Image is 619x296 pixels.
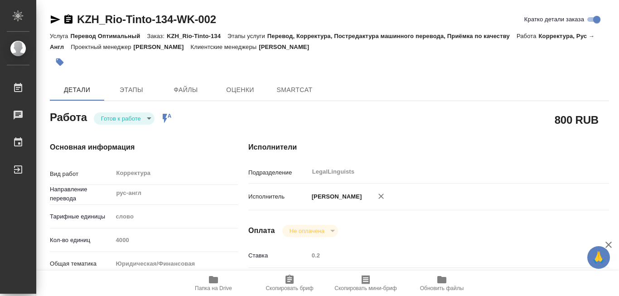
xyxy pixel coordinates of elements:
p: Общая тематика [50,259,112,268]
p: Направление перевода [50,185,112,203]
h4: Исполнители [248,142,609,153]
p: Вид работ [50,170,112,179]
p: Работа [517,33,539,39]
h4: Оплата [248,225,275,236]
button: Удалить исполнителя [371,186,391,206]
p: Клиентские менеджеры [191,44,259,50]
h2: 800 RUB [555,112,599,127]
button: Скопировать мини-бриф [328,271,404,296]
input: Пустое поле [112,233,238,247]
span: Обновить файлы [420,285,464,291]
input: Пустое поле [309,249,579,262]
span: 🙏 [591,248,606,267]
span: Оценки [218,84,262,96]
span: Скопировать бриф [266,285,313,291]
p: Исполнитель [248,192,309,201]
p: Ставка [248,251,309,260]
button: Скопировать ссылку [63,14,74,25]
p: Перевод Оптимальный [70,33,147,39]
span: Детали [55,84,99,96]
a: KZH_Rio-Tinto-134-WK-002 [77,13,216,25]
div: Юридическая/Финансовая [112,256,238,272]
span: Папка на Drive [195,285,232,291]
p: Тарифные единицы [50,212,112,221]
h4: Основная информация [50,142,212,153]
span: Этапы [110,84,153,96]
p: [PERSON_NAME] [134,44,191,50]
button: Папка на Drive [175,271,251,296]
p: Услуга [50,33,70,39]
p: [PERSON_NAME] [259,44,316,50]
button: Скопировать ссылку для ЯМессенджера [50,14,61,25]
span: Файлы [164,84,208,96]
p: Заказ: [147,33,166,39]
p: Перевод, Корректура, Постредактура машинного перевода, Приёмка по качеству [267,33,517,39]
div: Готов к работе [282,225,338,237]
span: SmartCat [273,84,316,96]
div: Готов к работе [94,112,155,125]
button: Скопировать бриф [251,271,328,296]
span: Кратко детали заказа [524,15,584,24]
button: Готов к работе [98,115,144,122]
span: Скопировать мини-бриф [334,285,397,291]
button: Обновить файлы [404,271,480,296]
p: Проектный менеджер [71,44,133,50]
p: Этапы услуги [227,33,267,39]
button: 🙏 [587,246,610,269]
button: Добавить тэг [50,52,70,72]
div: слово [112,209,238,224]
p: [PERSON_NAME] [309,192,362,201]
h2: Работа [50,108,87,125]
p: KZH_Rio-Tinto-134 [167,33,227,39]
p: Подразделение [248,168,309,177]
button: Не оплачена [287,227,327,235]
p: Кол-во единиц [50,236,112,245]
